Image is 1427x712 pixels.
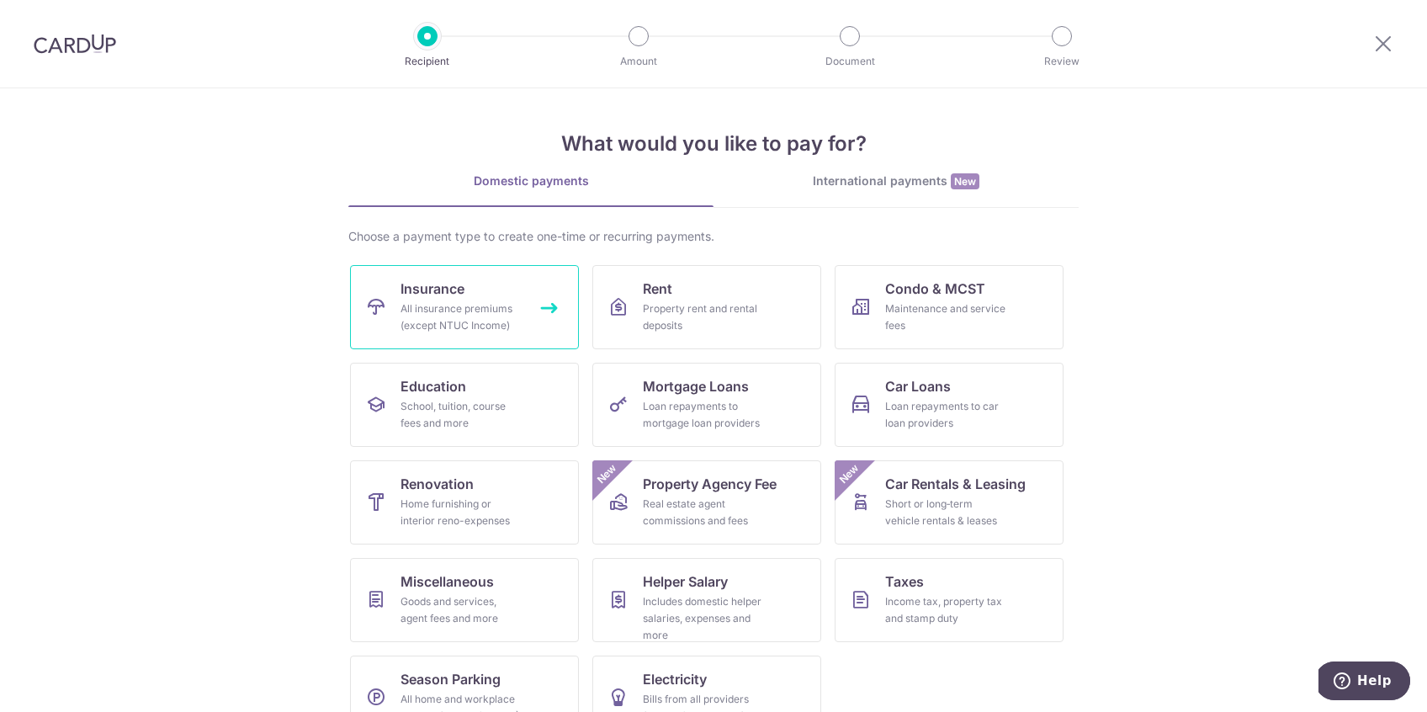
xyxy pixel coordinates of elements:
[401,593,522,627] div: Goods and services, agent fees and more
[836,460,863,488] span: New
[592,265,821,349] a: RentProperty rent and rental deposits
[885,496,1006,529] div: Short or long‑term vehicle rentals & leases
[885,376,951,396] span: Car Loans
[592,558,821,642] a: Helper SalaryIncludes domestic helper salaries, expenses and more
[576,53,701,70] p: Amount
[951,173,979,189] span: New
[401,669,501,689] span: Season Parking
[885,279,985,299] span: Condo & MCST
[643,496,764,529] div: Real estate agent commissions and fees
[34,34,116,54] img: CardUp
[39,12,73,27] span: Help
[643,571,728,592] span: Helper Salary
[592,460,821,545] a: Property Agency FeeReal estate agent commissions and feesNew
[835,363,1064,447] a: Car LoansLoan repayments to car loan providers
[835,460,1064,545] a: Car Rentals & LeasingShort or long‑term vehicle rentals & leasesNew
[643,376,749,396] span: Mortgage Loans
[885,474,1026,494] span: Car Rentals & Leasing
[348,129,1079,159] h4: What would you like to pay for?
[350,460,579,545] a: RenovationHome furnishing or interior reno-expenses
[348,228,1079,245] div: Choose a payment type to create one-time or recurring payments.
[401,376,466,396] span: Education
[401,300,522,334] div: All insurance premiums (except NTUC Income)
[593,460,621,488] span: New
[401,571,494,592] span: Miscellaneous
[1318,662,1410,704] iframe: Opens a widget where you can find more information
[643,398,764,432] div: Loan repayments to mortgage loan providers
[365,53,490,70] p: Recipient
[885,571,924,592] span: Taxes
[401,474,474,494] span: Renovation
[350,558,579,642] a: MiscellaneousGoods and services, agent fees and more
[885,398,1006,432] div: Loan repayments to car loan providers
[643,669,707,689] span: Electricity
[592,363,821,447] a: Mortgage LoansLoan repayments to mortgage loan providers
[348,173,713,189] div: Domestic payments
[643,474,777,494] span: Property Agency Fee
[643,593,764,644] div: Includes domestic helper salaries, expenses and more
[788,53,912,70] p: Document
[835,558,1064,642] a: TaxesIncome tax, property tax and stamp duty
[350,363,579,447] a: EducationSchool, tuition, course fees and more
[885,593,1006,627] div: Income tax, property tax and stamp duty
[643,300,764,334] div: Property rent and rental deposits
[401,496,522,529] div: Home furnishing or interior reno-expenses
[835,265,1064,349] a: Condo & MCSTMaintenance and service fees
[885,300,1006,334] div: Maintenance and service fees
[643,279,672,299] span: Rent
[401,279,464,299] span: Insurance
[350,265,579,349] a: InsuranceAll insurance premiums (except NTUC Income)
[713,173,1079,190] div: International payments
[1000,53,1124,70] p: Review
[401,398,522,432] div: School, tuition, course fees and more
